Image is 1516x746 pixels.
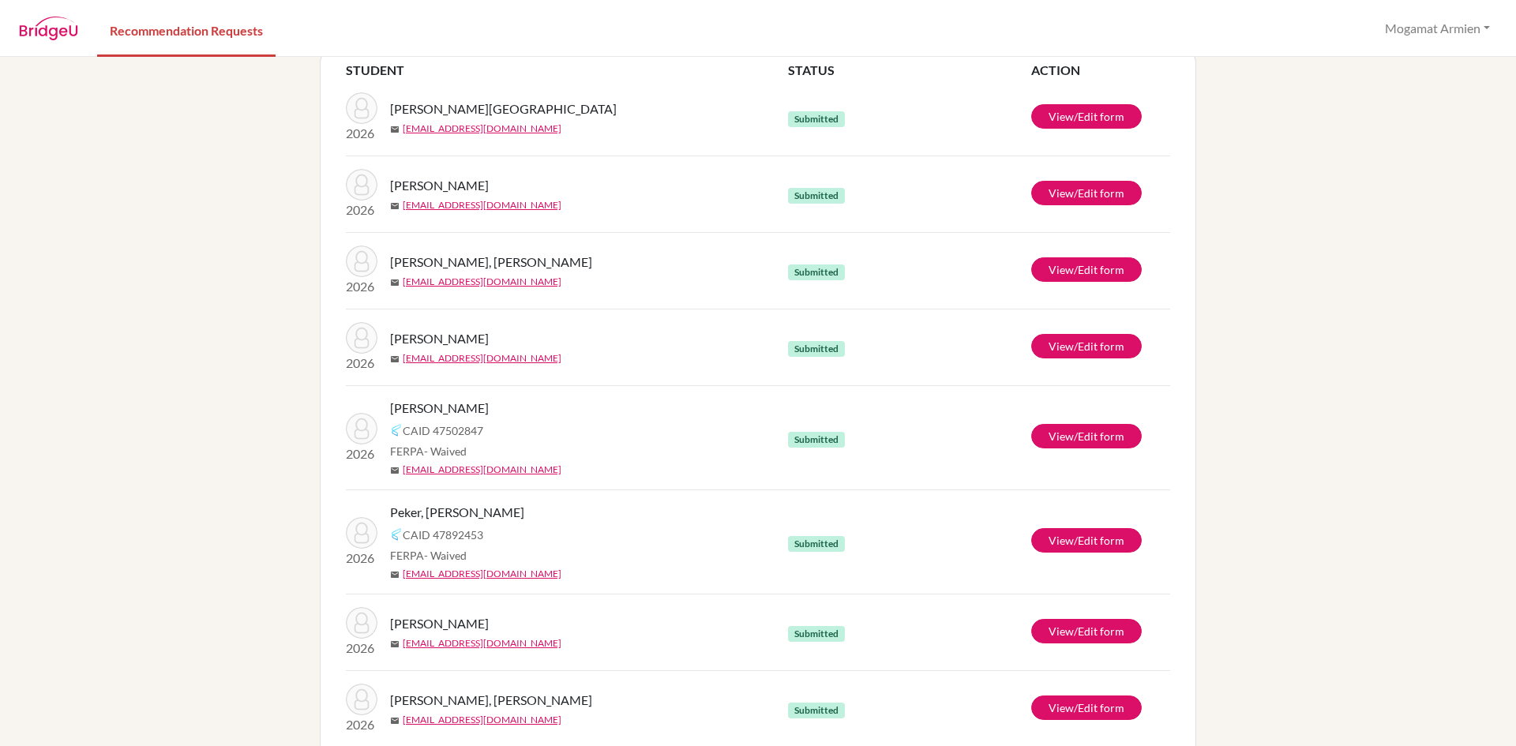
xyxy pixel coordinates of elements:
[19,17,78,40] img: BridgeU logo
[403,713,561,727] a: [EMAIL_ADDRESS][DOMAIN_NAME]
[1031,695,1142,720] a: View/Edit form
[788,61,1031,80] th: STATUS
[346,549,377,568] p: 2026
[788,111,845,127] span: Submitted
[346,715,377,734] p: 2026
[346,322,377,354] img: Ortiz, Sacha
[346,246,377,277] img: Al Ameri, Salama
[1031,334,1142,358] a: View/Edit form
[346,92,377,124] img: Elsaid, Zyad
[390,125,400,134] span: mail
[403,351,561,366] a: [EMAIL_ADDRESS][DOMAIN_NAME]
[403,422,483,439] span: CAID 47502847
[788,341,845,357] span: Submitted
[1031,61,1170,80] th: ACTION
[346,61,788,80] th: STUDENT
[346,201,377,219] p: 2026
[403,122,561,136] a: [EMAIL_ADDRESS][DOMAIN_NAME]
[390,354,400,364] span: mail
[390,278,400,287] span: mail
[390,691,592,710] span: [PERSON_NAME], [PERSON_NAME]
[403,567,561,581] a: [EMAIL_ADDRESS][DOMAIN_NAME]
[788,703,845,718] span: Submitted
[390,253,592,272] span: [PERSON_NAME], [PERSON_NAME]
[390,466,400,475] span: mail
[390,614,489,633] span: [PERSON_NAME]
[390,547,467,564] span: FERPA
[390,176,489,195] span: [PERSON_NAME]
[346,684,377,715] img: Al Ameri, Salama
[1031,257,1142,282] a: View/Edit form
[390,443,467,459] span: FERPA
[1378,13,1497,43] button: Mogamat Armien
[788,626,845,642] span: Submitted
[346,169,377,201] img: Liyanage, Aiden Kevin
[403,527,483,543] span: CAID 47892453
[788,536,845,552] span: Submitted
[424,444,467,458] span: - Waived
[346,517,377,549] img: Peker, Bogachan Talha
[390,329,489,348] span: [PERSON_NAME]
[346,607,377,639] img: Ilyas, Mariam
[390,424,403,437] img: Common App logo
[390,570,400,579] span: mail
[1031,528,1142,553] a: View/Edit form
[346,277,377,296] p: 2026
[390,399,489,418] span: [PERSON_NAME]
[403,636,561,650] a: [EMAIL_ADDRESS][DOMAIN_NAME]
[390,201,400,211] span: mail
[346,639,377,658] p: 2026
[788,432,845,448] span: Submitted
[390,639,400,649] span: mail
[403,198,561,212] a: [EMAIL_ADDRESS][DOMAIN_NAME]
[346,444,377,463] p: 2026
[390,716,400,725] span: mail
[403,463,561,477] a: [EMAIL_ADDRESS][DOMAIN_NAME]
[346,124,377,143] p: 2026
[788,264,845,280] span: Submitted
[390,528,403,541] img: Common App logo
[424,549,467,562] span: - Waived
[346,413,377,444] img: Alsuwaidi, Maryam
[1031,424,1142,448] a: View/Edit form
[1031,104,1142,129] a: View/Edit form
[390,503,524,522] span: Peker, [PERSON_NAME]
[97,2,276,57] a: Recommendation Requests
[1031,619,1142,643] a: View/Edit form
[1031,181,1142,205] a: View/Edit form
[346,354,377,373] p: 2026
[788,188,845,204] span: Submitted
[403,275,561,289] a: [EMAIL_ADDRESS][DOMAIN_NAME]
[390,99,617,118] span: [PERSON_NAME][GEOGRAPHIC_DATA]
